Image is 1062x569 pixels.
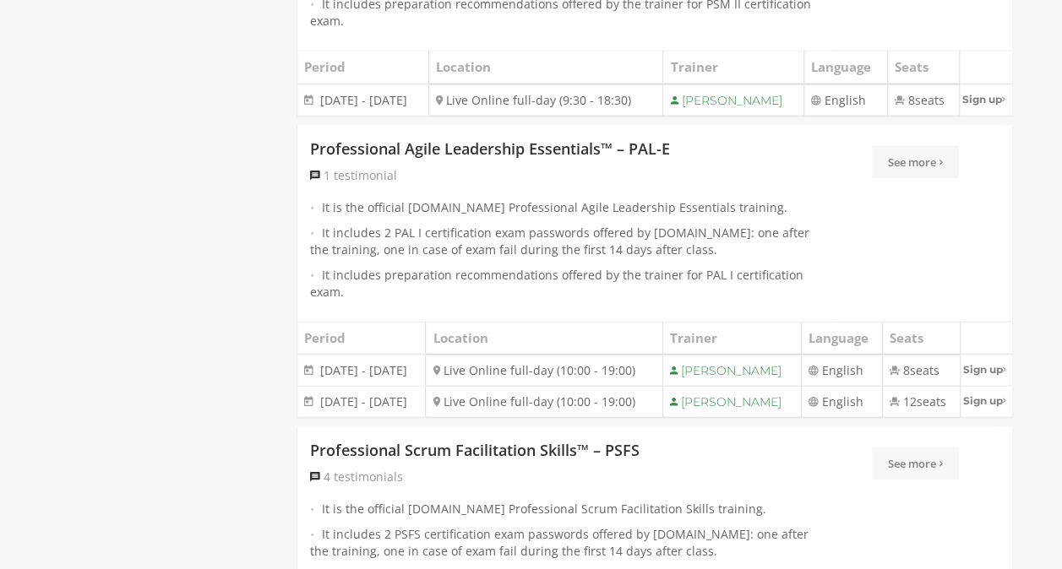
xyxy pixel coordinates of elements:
th: Language [804,51,888,84]
li: It includes preparation recommendations offered by the trainer for PAL I certification exam. [310,267,820,301]
td: English [801,387,883,418]
span: seats [915,92,945,108]
td: English [804,84,888,117]
th: Trainer [663,322,801,355]
th: Seats [887,51,959,84]
td: Live Online full-day (10:00 - 19:00) [426,387,663,418]
td: [PERSON_NAME] [663,84,804,117]
td: English [801,355,883,387]
a: See more [872,146,959,178]
th: Location [428,51,663,84]
span: seats [917,393,946,409]
th: Period [297,51,428,84]
li: It includes 2 PSFS certification exam passwords offered by [DOMAIN_NAME]: one after the training,... [310,526,820,560]
a: Professional Scrum Facilitation Skills™ – PSFS [310,440,640,462]
span: [DATE] - [DATE] [320,393,407,409]
td: 12 [883,387,961,418]
a: Sign up [960,85,1012,113]
th: Trainer [663,51,804,84]
a: See more [872,447,959,480]
th: Seats [883,322,961,355]
a: 4 testimonials [310,469,403,485]
th: Location [426,322,663,355]
a: 1 testimonial [310,167,397,184]
a: Sign up [961,387,1011,415]
td: Live Online full-day (9:30 - 18:30) [428,84,663,117]
td: [PERSON_NAME] [663,355,801,387]
a: Sign up [961,355,1011,383]
li: It is the official [DOMAIN_NAME] Professional Agile Leadership Essentials training. [310,199,820,216]
li: It includes 2 PAL I certification exam passwords offered by [DOMAIN_NAME]: one after the training... [310,225,820,258]
td: 8 [887,84,959,117]
a: Professional Agile Leadership Essentials™ – PAL-E [310,138,670,160]
li: It is the official [DOMAIN_NAME] Professional Scrum Facilitation Skills training. [310,501,820,518]
span: seats [910,362,939,378]
th: Language [801,322,883,355]
span: [DATE] - [DATE] [320,362,407,378]
td: Live Online full-day (10:00 - 19:00) [426,355,663,387]
td: 8 [883,355,961,387]
span: 1 testimonial [324,167,397,183]
th: Period [297,322,426,355]
td: [PERSON_NAME] [663,387,801,418]
span: [DATE] - [DATE] [320,92,407,108]
span: 4 testimonials [324,469,403,485]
